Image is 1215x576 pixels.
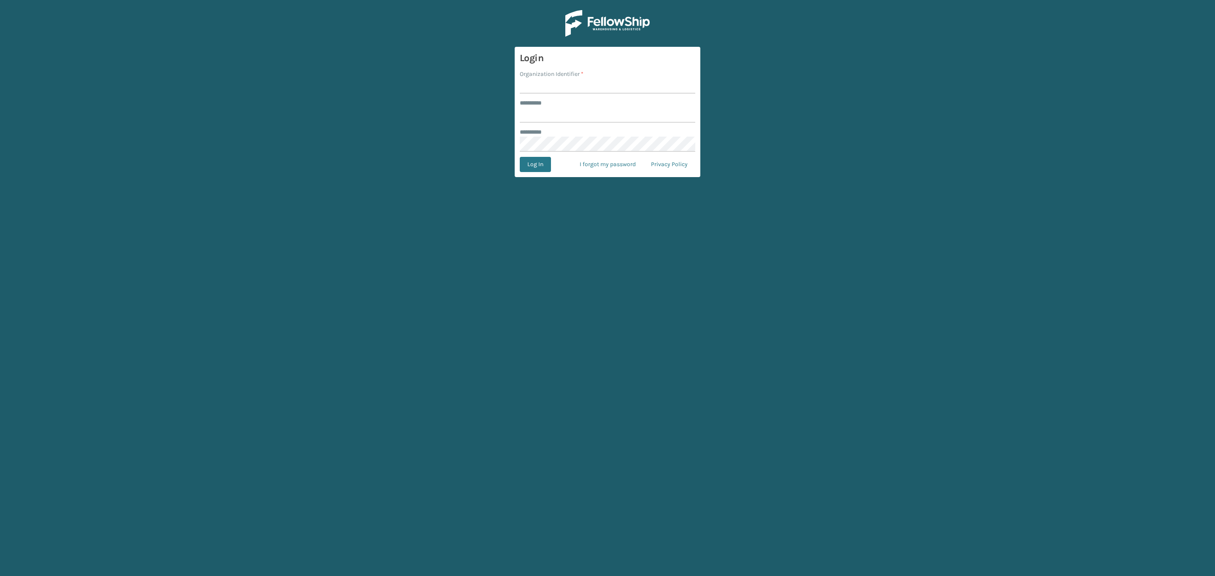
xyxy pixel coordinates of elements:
a: Privacy Policy [643,157,695,172]
a: I forgot my password [572,157,643,172]
img: Logo [565,10,650,37]
h3: Login [520,52,695,65]
button: Log In [520,157,551,172]
label: Organization Identifier [520,70,583,78]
